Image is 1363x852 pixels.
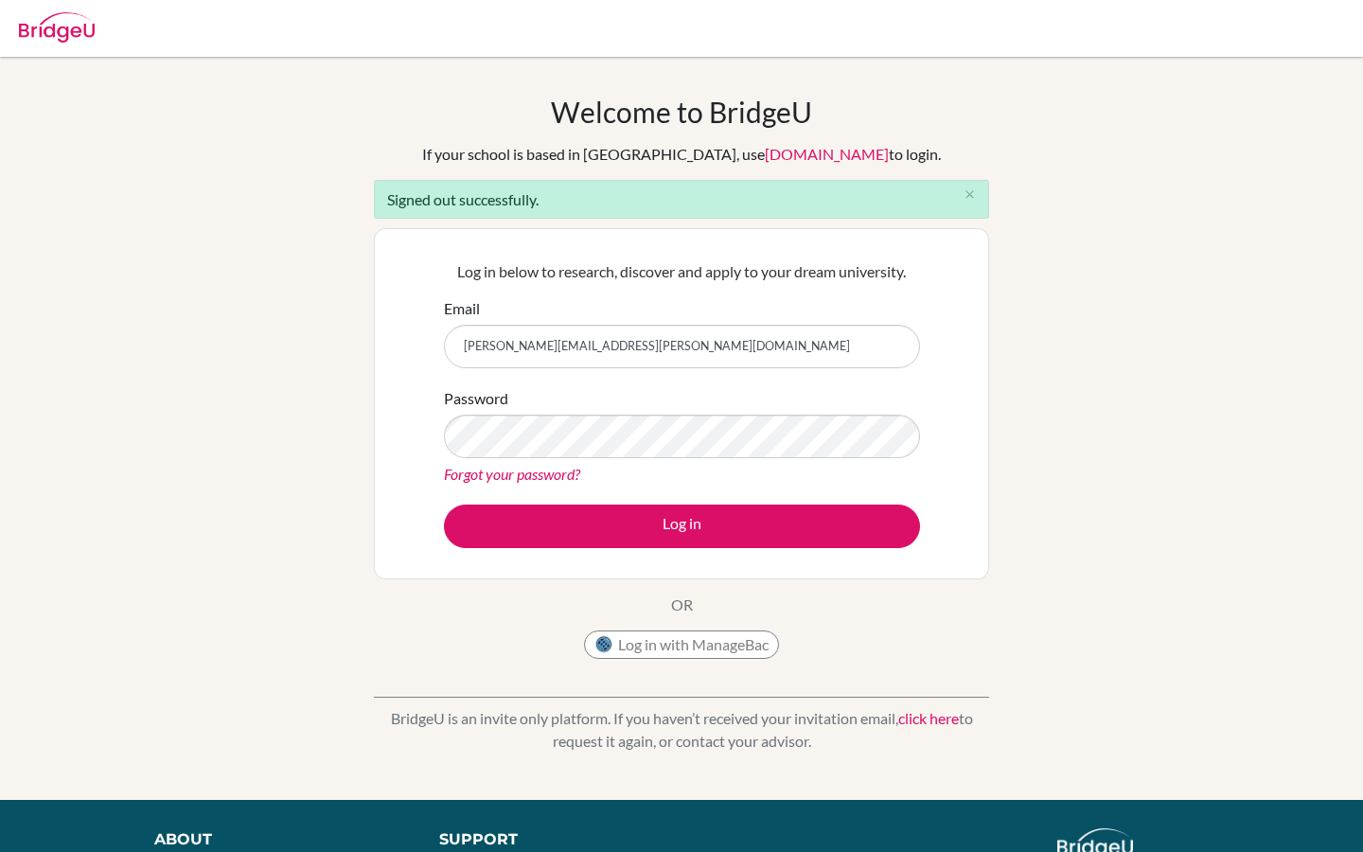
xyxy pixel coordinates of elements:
[898,709,959,727] a: click here
[551,95,812,129] h1: Welcome to BridgeU
[963,187,977,202] i: close
[765,145,889,163] a: [DOMAIN_NAME]
[154,828,397,851] div: About
[444,387,508,410] label: Password
[584,630,779,659] button: Log in with ManageBac
[671,594,693,616] p: OR
[374,180,989,219] div: Signed out successfully.
[444,505,920,548] button: Log in
[439,828,663,851] div: Support
[374,707,989,753] p: BridgeU is an invite only platform. If you haven’t received your invitation email, to request it ...
[444,260,920,283] p: Log in below to research, discover and apply to your dream university.
[19,12,95,43] img: Bridge-U
[950,181,988,209] button: Close
[444,465,580,483] a: Forgot your password?
[444,297,480,320] label: Email
[422,143,941,166] div: If your school is based in [GEOGRAPHIC_DATA], use to login.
